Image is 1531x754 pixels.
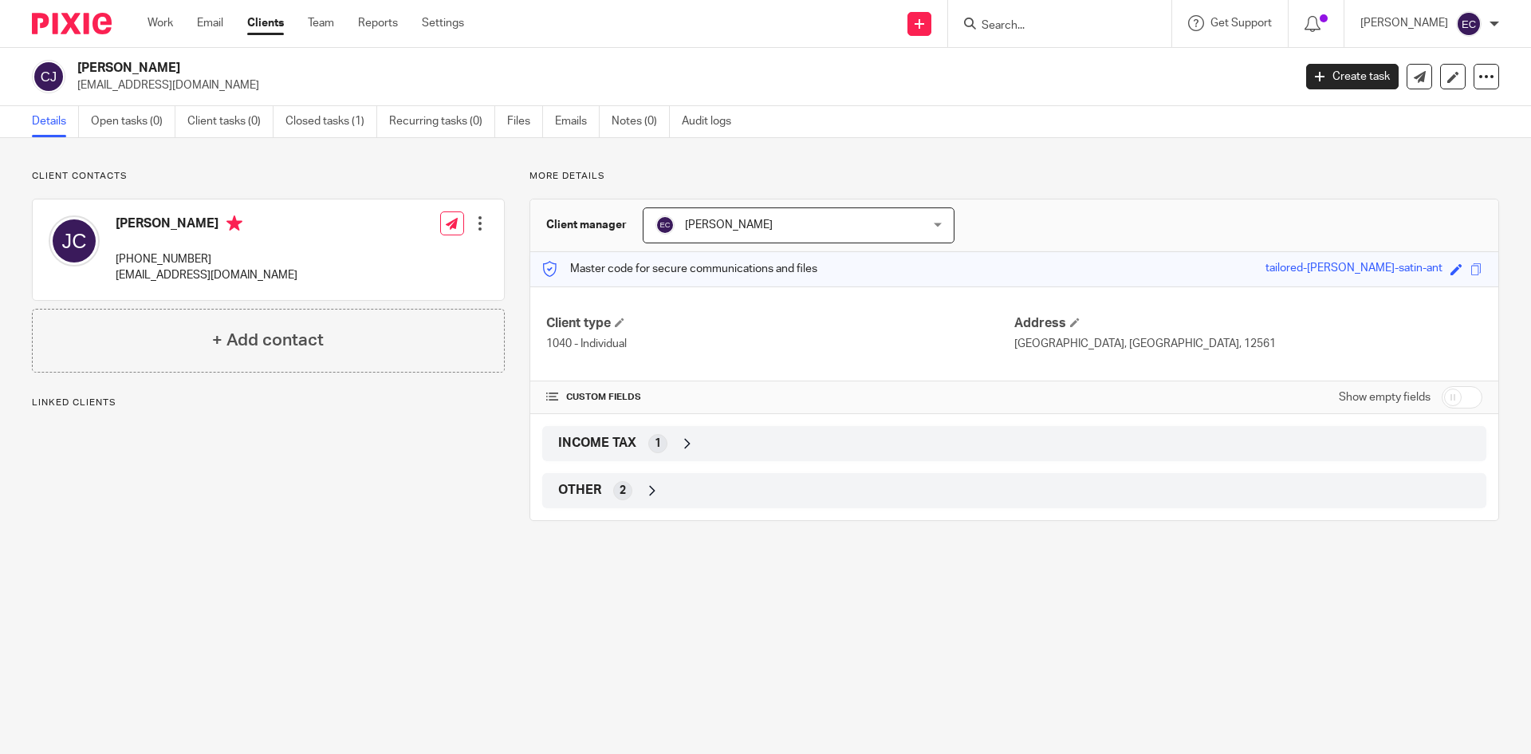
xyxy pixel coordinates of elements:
p: [EMAIL_ADDRESS][DOMAIN_NAME] [116,267,297,283]
a: Create task [1306,64,1399,89]
a: Clients [247,15,284,31]
p: [PERSON_NAME] [1360,15,1448,31]
h4: CUSTOM FIELDS [546,391,1014,404]
img: svg%3E [32,60,65,93]
a: Settings [422,15,464,31]
a: Notes (0) [612,106,670,137]
span: 1 [655,436,661,452]
a: Client tasks (0) [187,106,274,137]
p: 1040 - Individual [546,336,1014,352]
span: [PERSON_NAME] [685,219,773,231]
span: 2 [620,483,626,499]
a: Details [32,106,79,137]
h4: Address [1014,315,1482,332]
a: Open tasks (0) [91,106,175,137]
h4: [PERSON_NAME] [116,215,297,235]
i: Primary [226,215,242,231]
a: Audit logs [682,106,743,137]
span: INCOME TAX [558,435,636,452]
a: Recurring tasks (0) [389,106,495,137]
p: [PHONE_NUMBER] [116,251,297,267]
p: Client contacts [32,170,505,183]
p: Master code for secure communications and files [542,261,817,277]
a: Files [507,106,543,137]
a: Team [308,15,334,31]
p: More details [529,170,1499,183]
a: Emails [555,106,600,137]
a: Reports [358,15,398,31]
h3: Client manager [546,217,627,233]
p: [GEOGRAPHIC_DATA], [GEOGRAPHIC_DATA], 12561 [1014,336,1482,352]
img: svg%3E [655,215,675,235]
a: Closed tasks (1) [285,106,377,137]
img: Pixie [32,13,112,34]
a: Work [148,15,173,31]
div: tailored-[PERSON_NAME]-satin-ant [1265,260,1442,278]
input: Search [980,19,1124,34]
span: OTHER [558,482,601,499]
p: Linked clients [32,397,505,409]
a: Email [197,15,223,31]
img: svg%3E [1456,11,1482,37]
h2: [PERSON_NAME] [77,60,1041,77]
h4: + Add contact [212,328,324,353]
span: Get Support [1210,18,1272,29]
h4: Client type [546,315,1014,332]
label: Show empty fields [1339,389,1431,405]
p: [EMAIL_ADDRESS][DOMAIN_NAME] [77,77,1282,93]
img: svg%3E [49,215,100,266]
